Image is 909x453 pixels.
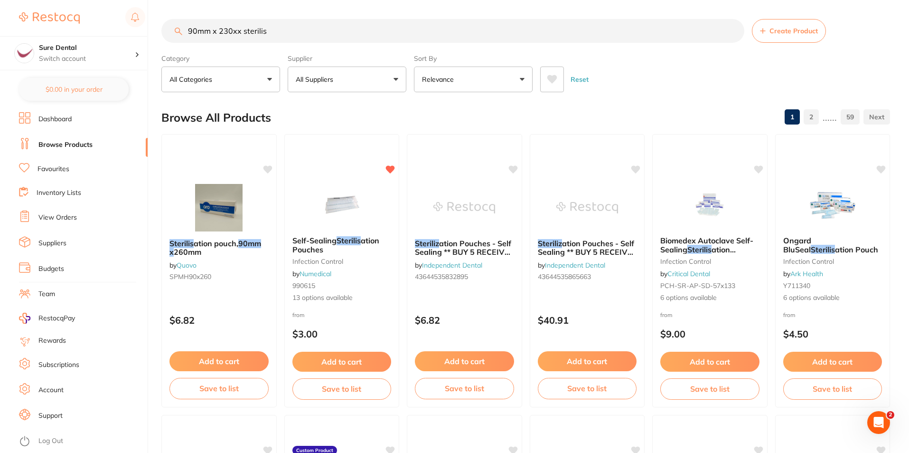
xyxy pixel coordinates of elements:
img: Sterilization Pouches - Self Sealing ** BUY 5 RECEIVE 1 FREE OR BUY 10 GET 3 FREE OR BUY 20 GET 8... [433,184,495,231]
button: Add to cart [538,351,637,371]
span: by [538,261,605,270]
button: Add to cart [169,351,269,371]
a: View Orders [38,213,77,222]
a: Account [38,386,64,395]
label: Category [161,54,280,63]
button: Save to list [415,378,514,399]
iframe: Intercom live chat [867,411,890,434]
img: Ongard BluSeal Sterilisation Pouch [802,181,863,229]
small: infection control [660,258,759,265]
em: Sterilis [337,236,361,245]
span: from [660,311,673,318]
span: 6 options available [660,293,759,303]
span: ation Pouches (200 per box) [660,245,742,263]
a: 59 [841,107,860,126]
button: Save to list [169,378,269,399]
a: Log Out [38,436,63,446]
h4: Sure Dental [39,43,135,53]
img: Sure Dental [15,44,34,63]
a: Ark Health [790,270,823,278]
a: Dashboard [38,115,72,124]
b: Biomedex Autoclave Self-Sealing Sterilisation Pouches (200 per box) [660,236,759,254]
a: Restocq Logo [19,7,80,29]
a: Quovo [177,261,197,270]
span: from [292,311,305,318]
span: by [292,270,331,278]
img: RestocqPay [19,313,30,324]
img: Self-Sealing Sterilisation Pouches [311,181,373,229]
p: $9.00 [660,328,759,339]
p: $6.82 [415,315,514,326]
a: 1 [785,107,800,126]
button: All Suppliers [288,67,406,92]
img: Sterilisation pouch, 90mm x 260mm [188,184,250,231]
p: $6.82 [169,315,269,326]
span: PCH-SR-AP-SD-57x133 [660,281,735,290]
button: Log Out [19,434,145,449]
span: SPMH90x260 [169,272,211,281]
em: Steriliz [538,239,562,248]
span: RestocqPay [38,314,75,323]
b: Sterilization Pouches - Self Sealing ** BUY 5 RECEIVE 1 FREE OR BUY 10 GET 3 FREE OR BUY 20 GET 8... [415,239,514,257]
h2: Browse All Products [161,111,271,125]
span: 6 options available [783,293,882,303]
button: Add to cart [415,351,514,371]
span: 43644535832895 [415,272,468,281]
a: Browse Products [38,140,93,150]
button: Save to list [538,378,637,399]
span: ation pouch, [194,239,238,248]
a: 2 [804,107,819,126]
label: Supplier [288,54,406,63]
button: $0.00 in your order [19,78,129,101]
span: Y711340 [783,281,810,290]
a: Rewards [38,336,66,346]
span: from [783,311,796,318]
button: Add to cart [660,352,759,372]
em: Sterilis [687,245,712,254]
a: Budgets [38,264,64,274]
img: Sterilization Pouches - Self Sealing ** BUY 5 RECEIVE 1 FREE OR BUY 10 GET 3 FREE OR BUY 20 GET 8... [556,184,618,231]
a: Team [38,289,55,299]
p: ...... [823,112,837,123]
img: Restocq Logo [19,12,80,24]
a: Critical Dental [667,270,710,278]
span: by [169,261,197,270]
a: Independent Dental [422,261,482,270]
button: Relevance [414,67,533,92]
a: Subscriptions [38,360,79,370]
a: Inventory Lists [37,188,81,198]
b: Self-Sealing Sterilisation Pouches [292,236,392,254]
label: Sort By [414,54,533,63]
em: Sterilis [169,239,194,248]
input: Search Products [161,19,744,43]
b: Sterilisation pouch, 90mm x 260mm [169,239,269,257]
a: Favourites [37,164,69,174]
b: Ongard BluSeal Sterilisation Pouch [783,236,882,254]
small: infection control [292,258,392,265]
span: 43644535865663 [538,272,591,281]
button: Save to list [292,378,392,399]
span: 13 options available [292,293,392,303]
span: 2 [887,411,894,419]
a: Support [38,411,63,421]
span: 990615 [292,281,315,290]
p: Relevance [422,75,458,84]
small: infection control [783,258,882,265]
p: All Suppliers [296,75,337,84]
span: ation Pouches [292,236,379,254]
a: Suppliers [38,239,66,248]
p: $4.50 [783,328,882,339]
p: $40.91 [538,315,637,326]
b: Sterilization Pouches - Self Sealing ** BUY 5 RECEIVE 1 FREE OR BUY 10 GET 3 FREE OR BUY 20 GET 8... [538,239,637,257]
button: Reset [568,67,591,92]
a: RestocqPay [19,313,75,324]
span: Biomedex Autoclave Self-Sealing [660,236,753,254]
img: Biomedex Autoclave Self-Sealing Sterilisation Pouches (200 per box) [679,181,740,229]
button: Add to cart [783,352,882,372]
button: Add to cart [292,352,392,372]
p: Switch account [39,54,135,64]
span: by [415,261,482,270]
em: 90mm [238,239,261,248]
span: by [783,270,823,278]
em: Sterilis [811,245,835,254]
